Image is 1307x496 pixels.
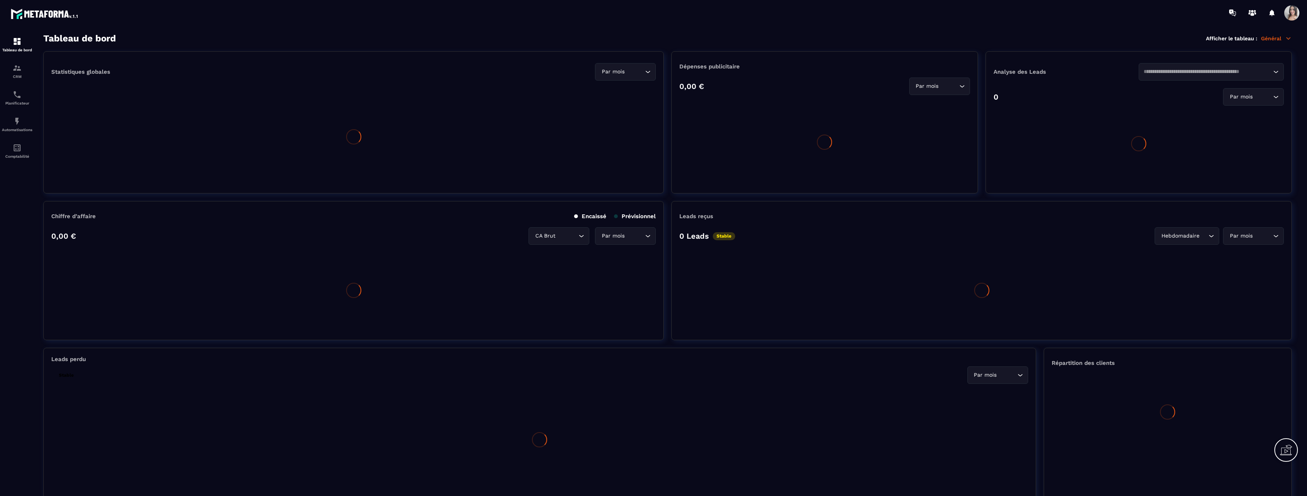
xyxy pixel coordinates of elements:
[1155,227,1219,245] div: Search for option
[2,111,32,138] a: automationsautomationsAutomatisations
[1160,232,1201,240] span: Hebdomadaire
[1228,93,1254,101] span: Par mois
[1052,360,1284,366] p: Répartition des clients
[11,7,79,21] img: logo
[13,117,22,126] img: automations
[940,82,957,90] input: Search for option
[2,74,32,79] p: CRM
[1201,232,1207,240] input: Search for option
[2,84,32,111] a: schedulerschedulerPlanificateur
[1261,35,1292,42] p: Général
[2,101,32,105] p: Planificateur
[51,213,96,220] p: Chiffre d’affaire
[13,63,22,73] img: formation
[13,143,22,152] img: accountant
[595,227,656,245] div: Search for option
[2,138,32,164] a: accountantaccountantComptabilité
[679,213,713,220] p: Leads reçus
[2,154,32,158] p: Comptabilité
[43,33,116,44] h3: Tableau de bord
[994,68,1139,75] p: Analyse des Leads
[679,82,704,91] p: 0,00 €
[2,31,32,58] a: formationformationTableau de bord
[914,82,940,90] span: Par mois
[994,92,998,101] p: 0
[600,68,626,76] span: Par mois
[2,128,32,132] p: Automatisations
[533,232,557,240] span: CA Brut
[557,232,577,240] input: Search for option
[1223,88,1284,106] div: Search for option
[51,68,110,75] p: Statistiques globales
[528,227,589,245] div: Search for option
[626,68,643,76] input: Search for option
[998,371,1016,379] input: Search for option
[574,213,606,220] p: Encaissé
[909,78,970,95] div: Search for option
[600,232,626,240] span: Par mois
[626,232,643,240] input: Search for option
[13,37,22,46] img: formation
[679,63,970,70] p: Dépenses publicitaire
[972,371,998,379] span: Par mois
[13,90,22,99] img: scheduler
[713,232,735,240] p: Stable
[1144,68,1271,76] input: Search for option
[1223,227,1284,245] div: Search for option
[595,63,656,81] div: Search for option
[2,58,32,84] a: formationformationCRM
[55,371,78,379] p: Stable
[51,231,76,241] p: 0,00 €
[1228,232,1254,240] span: Par mois
[2,48,32,52] p: Tableau de bord
[614,213,656,220] p: Prévisionnel
[1254,93,1271,101] input: Search for option
[1206,35,1257,41] p: Afficher le tableau :
[679,231,709,241] p: 0 Leads
[1254,232,1271,240] input: Search for option
[51,356,86,363] p: Leads perdu
[967,366,1028,384] div: Search for option
[1139,63,1284,81] div: Search for option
